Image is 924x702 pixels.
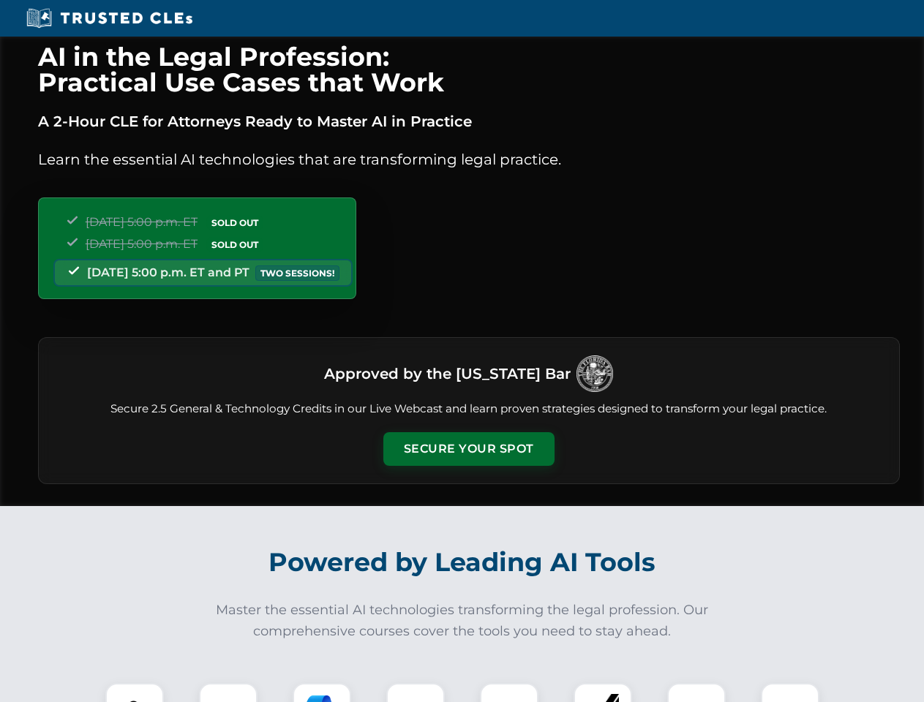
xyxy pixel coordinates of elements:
img: Logo [576,355,613,392]
h1: AI in the Legal Profession: Practical Use Cases that Work [38,44,900,95]
span: [DATE] 5:00 p.m. ET [86,215,198,229]
h2: Powered by Leading AI Tools [57,537,868,588]
p: A 2-Hour CLE for Attorneys Ready to Master AI in Practice [38,110,900,133]
img: Trusted CLEs [22,7,197,29]
p: Secure 2.5 General & Technology Credits in our Live Webcast and learn proven strategies designed ... [56,401,882,418]
span: SOLD OUT [206,237,263,252]
button: Secure Your Spot [383,432,555,466]
h3: Approved by the [US_STATE] Bar [324,361,571,387]
span: SOLD OUT [206,215,263,230]
p: Master the essential AI technologies transforming the legal profession. Our comprehensive courses... [206,600,718,642]
p: Learn the essential AI technologies that are transforming legal practice. [38,148,900,171]
span: [DATE] 5:00 p.m. ET [86,237,198,251]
